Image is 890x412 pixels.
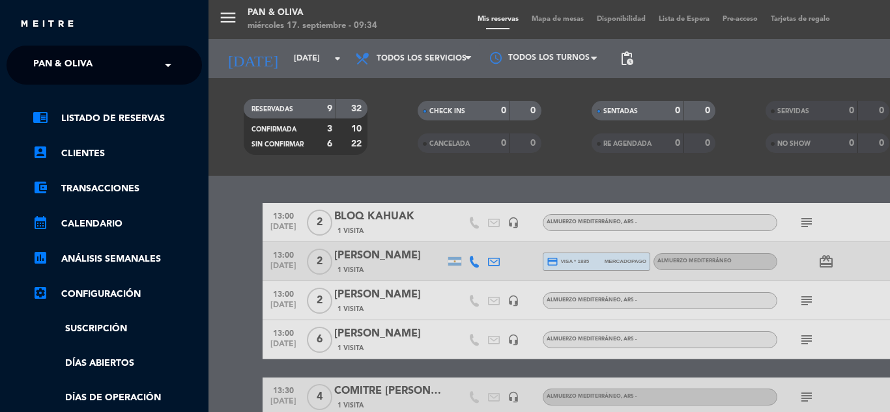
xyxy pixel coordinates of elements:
[33,216,202,232] a: calendar_monthCalendario
[33,109,48,125] i: chrome_reader_mode
[33,51,93,79] span: Pan & Oliva
[33,146,202,161] a: account_boxClientes
[33,181,202,197] a: account_balance_walletTransacciones
[33,356,202,371] a: Días abiertos
[33,251,202,267] a: assessmentANÁLISIS SEMANALES
[20,20,75,29] img: MEITRE
[33,391,202,405] a: Días de Operación
[33,144,48,160] i: account_box
[33,180,48,195] i: account_balance_wallet
[33,285,48,301] i: settings_applications
[33,286,202,302] a: Configuración
[33,215,48,230] i: calendar_month
[33,111,202,126] a: chrome_reader_modeListado de Reservas
[33,250,48,266] i: assessment
[33,322,202,336] a: Suscripción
